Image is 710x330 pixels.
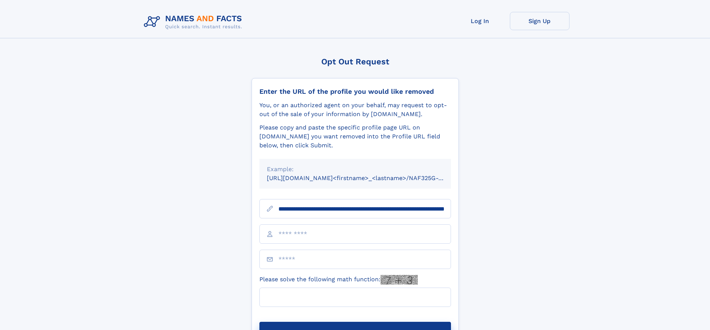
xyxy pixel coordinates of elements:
[141,12,248,32] img: Logo Names and Facts
[259,101,451,119] div: You, or an authorized agent on your behalf, may request to opt-out of the sale of your informatio...
[259,123,451,150] div: Please copy and paste the specific profile page URL on [DOMAIN_NAME] you want removed into the Pr...
[252,57,459,66] div: Opt Out Request
[259,87,451,96] div: Enter the URL of the profile you would like removed
[267,174,465,182] small: [URL][DOMAIN_NAME]<firstname>_<lastname>/NAF325G-xxxxxxxx
[450,12,510,30] a: Log In
[510,12,569,30] a: Sign Up
[267,165,444,174] div: Example:
[259,275,418,285] label: Please solve the following math function:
